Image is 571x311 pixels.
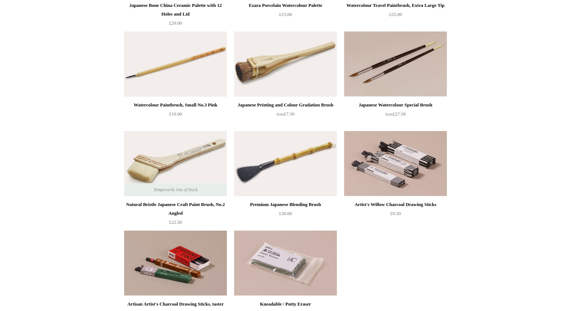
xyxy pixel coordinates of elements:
span: £10.00 [169,111,182,117]
a: Artist's Willow Charcoal Drawing Sticks £9.50 [344,200,447,230]
a: Artisan Artist's Charcoal Drawing Sticks, taster packs Artisan Artist's Charcoal Drawing Sticks, ... [124,231,227,296]
a: Japanese Watercolour Special Brush Japanese Watercolour Special Brush [344,31,447,97]
a: Japanese Printing and Colour Gradation Brush from£7.50 [234,101,337,130]
a: Kneadable / Putty Eraser Kneadable / Putty Eraser [234,231,337,296]
a: Premium Japanese Blending Brush Premium Japanese Blending Brush [234,131,337,196]
img: Premium Japanese Blending Brush [234,131,337,196]
a: Ezara Porcelain Watercolour Palette £15.00 [234,1,337,31]
a: Natural Bristle Japanese Craft Paint Brush, No.2 Angled Natural Bristle Japanese Craft Paint Brus... [124,131,227,196]
div: Artist's Willow Charcoal Drawing Sticks [346,200,445,209]
img: Kneadable / Putty Eraser [234,231,337,296]
a: Japanese Bone China Ceramic Palette with 12 Holes and Lid £20.00 [124,1,227,31]
img: Japanese Printing and Colour Gradation Brush [234,31,337,97]
a: Watercolour Travel Paintbrush, Extra Large Tip £25.00 [344,1,447,31]
span: from [385,112,393,116]
a: Watercolour Paintbrush, Small No.3 Pink Watercolour Paintbrush, Small No.3 Pink [124,31,227,97]
a: Premium Japanese Blending Brush £30.00 [234,200,337,230]
span: £22.50 [169,219,182,225]
span: £30.00 [279,211,292,216]
div: Ezara Porcelain Watercolour Palette [236,1,335,10]
div: Natural Bristle Japanese Craft Paint Brush, No.2 Angled [126,200,225,218]
div: Japanese Bone China Ceramic Palette with 12 Holes and Lid [126,1,225,18]
a: Japanese Printing and Colour Gradation Brush Japanese Printing and Colour Gradation Brush [234,31,337,97]
a: Japanese Watercolour Special Brush from£27.50 [344,101,447,130]
div: Japanese Printing and Colour Gradation Brush [236,101,335,109]
span: £20.00 [169,20,182,26]
img: Artist's Willow Charcoal Drawing Sticks [344,131,447,196]
span: £27.50 [385,111,406,117]
div: Japanese Watercolour Special Brush [346,101,445,109]
span: from [276,112,284,116]
span: £15.00 [279,12,292,17]
a: Artist's Willow Charcoal Drawing Sticks Artist's Willow Charcoal Drawing Sticks [344,131,447,196]
div: Watercolour Travel Paintbrush, Extra Large Tip [346,1,445,10]
a: Natural Bristle Japanese Craft Paint Brush, No.2 Angled £22.50 [124,200,227,230]
span: £9.50 [390,211,401,216]
img: Japanese Watercolour Special Brush [344,31,447,97]
img: Natural Bristle Japanese Craft Paint Brush, No.2 Angled [124,131,227,196]
div: Kneadable / Putty Eraser [236,300,335,308]
img: Artisan Artist's Charcoal Drawing Sticks, taster packs [124,231,227,296]
span: £25.00 [389,12,402,17]
div: Watercolour Paintbrush, Small No.3 Pink [126,101,225,109]
span: £7.50 [276,111,294,117]
div: Premium Japanese Blending Brush [236,200,335,209]
a: Watercolour Paintbrush, Small No.3 Pink £10.00 [124,101,227,130]
span: Temporarily Out of Stock [146,183,204,196]
img: Watercolour Paintbrush, Small No.3 Pink [124,31,227,97]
